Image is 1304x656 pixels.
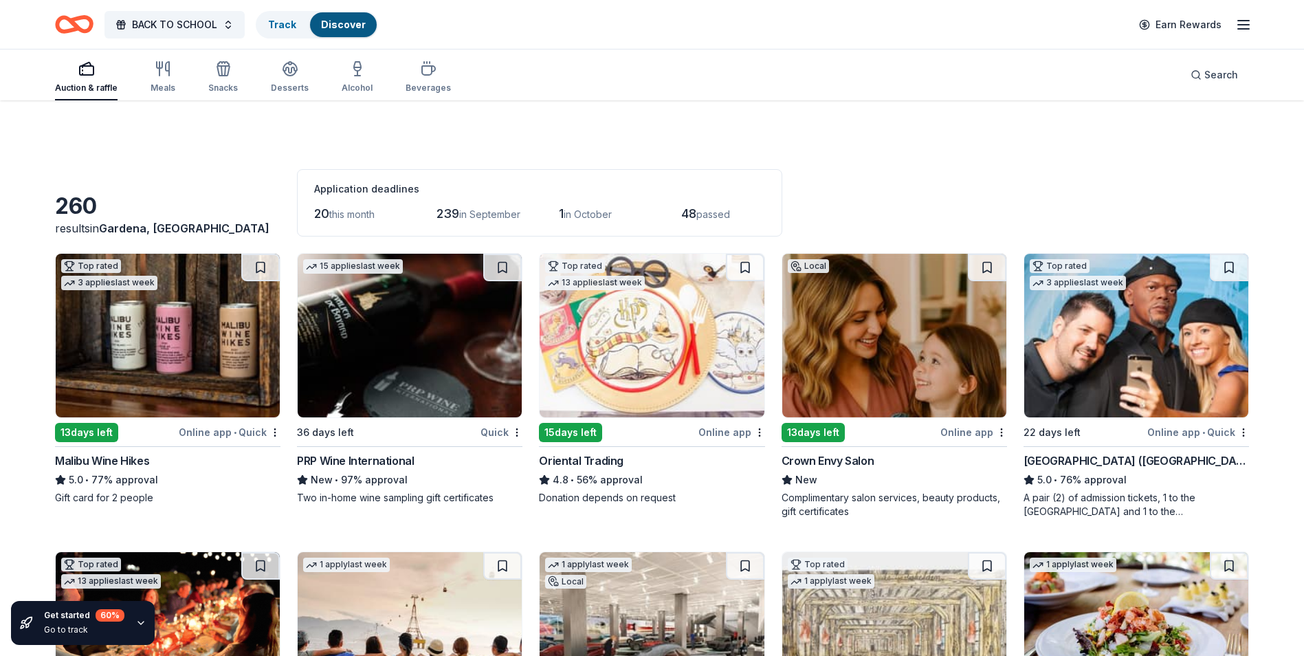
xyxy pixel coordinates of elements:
a: Image for PRP Wine International15 applieslast week36 days leftQuickPRP Wine InternationalNew•97%... [297,253,522,505]
span: New [795,472,817,488]
div: 77% approval [55,472,280,488]
div: 22 days left [1024,424,1081,441]
div: 1 apply last week [545,558,632,572]
button: Auction & raffle [55,55,118,100]
span: 5.0 [69,472,83,488]
div: 76% approval [1024,472,1249,488]
span: 20 [314,206,329,221]
div: 97% approval [297,472,522,488]
span: • [571,474,575,485]
div: 13 days left [782,423,845,442]
div: Local [545,575,586,589]
button: Beverages [406,55,451,100]
div: Beverages [406,83,451,94]
div: 13 applies last week [545,276,645,290]
button: Meals [151,55,175,100]
a: Image for Oriental TradingTop rated13 applieslast week15days leftOnline appOriental Trading4.8•56... [539,253,764,505]
div: Local [788,259,829,273]
span: Search [1204,67,1238,83]
img: Image for Hollywood Wax Museum (Hollywood) [1024,254,1248,417]
div: Online app Quick [1147,424,1249,441]
div: Meals [151,83,175,94]
span: 5.0 [1037,472,1052,488]
div: Complimentary salon services, beauty products, gift certificates [782,491,1007,518]
div: Snacks [208,83,238,94]
span: • [335,474,339,485]
div: Quick [480,424,522,441]
div: Top rated [61,558,121,571]
img: Image for Oriental Trading [540,254,764,417]
div: Get started [44,609,124,622]
a: Image for Malibu Wine HikesTop rated3 applieslast week13days leftOnline app•QuickMalibu Wine Hike... [55,253,280,505]
span: • [1202,427,1205,438]
button: Alcohol [342,55,373,100]
span: this month [329,208,375,220]
span: 239 [436,206,459,221]
div: Top rated [788,558,848,571]
button: BACK TO SCHOOL [104,11,245,39]
span: Gardena, [GEOGRAPHIC_DATA] [99,221,269,235]
div: Auction & raffle [55,83,118,94]
button: Snacks [208,55,238,100]
div: Online app Quick [179,424,280,441]
div: 13 applies last week [61,574,161,589]
img: Image for Malibu Wine Hikes [56,254,280,417]
span: 1 [559,206,564,221]
span: • [234,427,236,438]
div: Gift card for 2 people [55,491,280,505]
span: • [1054,474,1057,485]
div: 1 apply last week [788,574,874,589]
a: Image for Crown Envy SalonLocal13days leftOnline appCrown Envy SalonNewComplimentary salon servic... [782,253,1007,518]
div: A pair (2) of admission tickets, 1 to the [GEOGRAPHIC_DATA] and 1 to the [GEOGRAPHIC_DATA] [1024,491,1249,518]
button: TrackDiscover [256,11,378,39]
div: [GEOGRAPHIC_DATA] ([GEOGRAPHIC_DATA]) [1024,452,1249,469]
div: Donation depends on request [539,491,764,505]
img: Image for PRP Wine International [298,254,522,417]
a: Track [268,19,296,30]
span: passed [696,208,730,220]
a: Home [55,8,93,41]
div: Online app [698,424,765,441]
div: Top rated [545,259,605,273]
span: 4.8 [553,472,568,488]
div: Go to track [44,624,124,635]
span: in September [459,208,520,220]
div: Application deadlines [314,181,765,197]
button: Search [1180,61,1249,89]
a: Earn Rewards [1131,12,1230,37]
div: PRP Wine International [297,452,414,469]
div: Alcohol [342,83,373,94]
div: Top rated [61,259,121,273]
span: New [311,472,333,488]
div: 56% approval [539,472,764,488]
a: Image for Hollywood Wax Museum (Hollywood)Top rated3 applieslast week22 days leftOnline app•Quick... [1024,253,1249,518]
span: • [85,474,89,485]
div: Malibu Wine Hikes [55,452,149,469]
div: 3 applies last week [61,276,157,290]
div: 1 apply last week [1030,558,1116,572]
span: in [90,221,269,235]
div: Crown Envy Salon [782,452,874,469]
div: Top rated [1030,259,1090,273]
div: 3 applies last week [1030,276,1126,290]
div: 1 apply last week [303,558,390,572]
div: results [55,220,280,237]
div: 15 days left [539,423,602,442]
div: Online app [940,424,1007,441]
div: Oriental Trading [539,452,623,469]
div: 260 [55,193,280,220]
span: in October [564,208,612,220]
div: 60 % [96,609,124,622]
div: 36 days left [297,424,354,441]
div: Desserts [271,83,309,94]
div: Two in-home wine sampling gift certificates [297,491,522,505]
span: BACK TO SCHOOL [132,17,217,33]
img: Image for Crown Envy Salon [782,254,1006,417]
div: 15 applies last week [303,259,403,274]
div: 13 days left [55,423,118,442]
span: 48 [681,206,696,221]
a: Discover [321,19,366,30]
button: Desserts [271,55,309,100]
